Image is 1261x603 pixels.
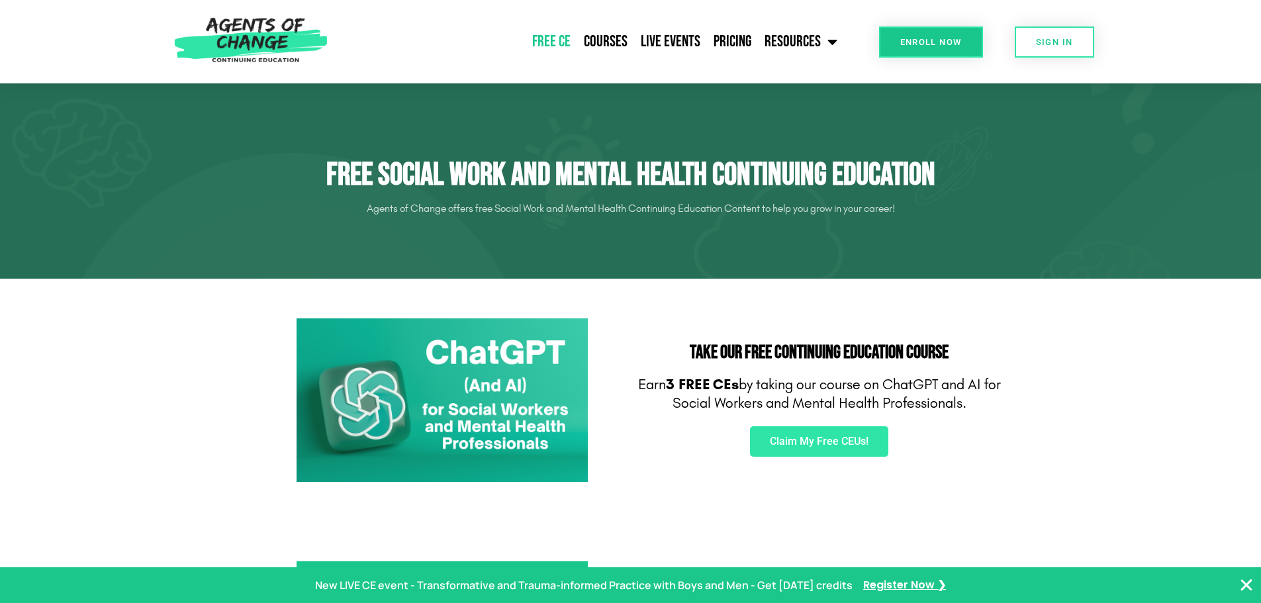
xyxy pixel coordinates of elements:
a: SIGN IN [1015,26,1094,58]
span: SIGN IN [1036,38,1073,46]
a: Resources [758,25,844,58]
a: Pricing [707,25,758,58]
p: Agents of Change offers free Social Work and Mental Health Continuing Education Content to help y... [260,198,1002,219]
a: Enroll Now [879,26,983,58]
button: Close Banner [1238,577,1254,593]
nav: Menu [334,25,844,58]
a: Register Now ❯ [863,576,946,595]
p: Earn by taking our course on ChatGPT and AI for Social Workers and Mental Health Professionals. [637,375,1002,413]
span: Claim My Free CEUs! [770,436,868,447]
b: 3 FREE CEs [666,376,739,393]
a: Live Events [634,25,707,58]
p: New LIVE CE event - Transformative and Trauma-informed Practice with Boys and Men - Get [DATE] cr... [315,576,853,595]
span: Enroll Now [900,38,962,46]
a: Claim My Free CEUs! [750,426,888,457]
a: Courses [577,25,634,58]
a: Free CE [526,25,577,58]
h1: Free Social Work and Mental Health Continuing Education [260,156,1002,195]
h2: Take Our FREE Continuing Education Course [637,344,1002,362]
